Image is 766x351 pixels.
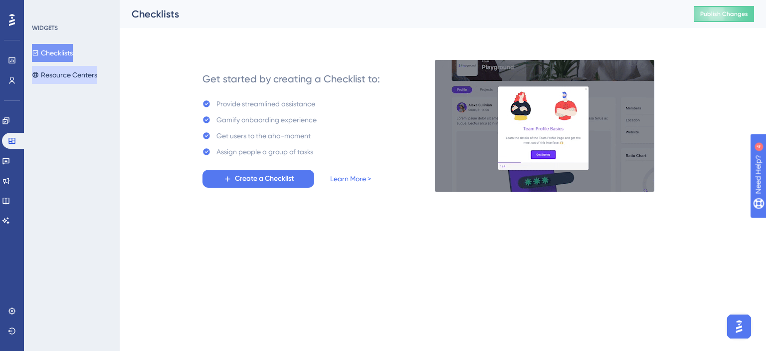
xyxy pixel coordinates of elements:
[694,6,754,22] button: Publish Changes
[132,7,669,21] div: Checklists
[216,130,311,142] div: Get users to the aha-moment
[32,66,97,84] button: Resource Centers
[216,98,315,110] div: Provide streamlined assistance
[202,170,314,188] button: Create a Checklist
[69,5,72,13] div: 4
[32,44,73,62] button: Checklists
[330,173,371,185] a: Learn More >
[700,10,748,18] span: Publish Changes
[32,24,58,32] div: WIDGETS
[202,72,380,86] div: Get started by creating a Checklist to:
[235,173,294,185] span: Create a Checklist
[23,2,62,14] span: Need Help?
[724,312,754,342] iframe: UserGuiding AI Assistant Launcher
[434,59,655,192] img: e28e67207451d1beac2d0b01ddd05b56.gif
[216,146,313,158] div: Assign people a group of tasks
[216,114,317,126] div: Gamify onbaording experience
